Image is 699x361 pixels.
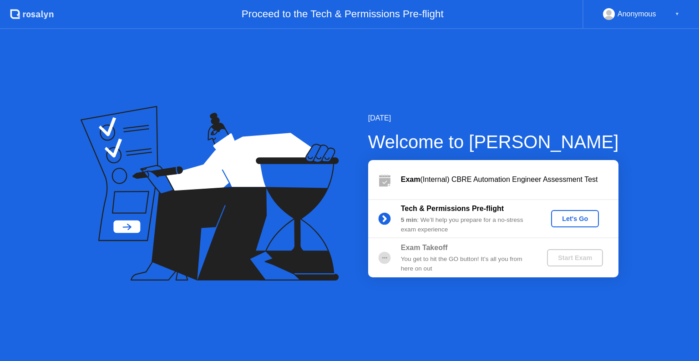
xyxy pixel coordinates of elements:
div: ▼ [675,8,679,20]
div: [DATE] [368,113,619,124]
div: : We’ll help you prepare for a no-stress exam experience [401,216,532,234]
div: Anonymous [618,8,656,20]
button: Let's Go [551,210,599,227]
b: 5 min [401,216,417,223]
b: Tech & Permissions Pre-flight [401,205,504,212]
div: Let's Go [555,215,595,222]
b: Exam [401,175,420,183]
div: Welcome to [PERSON_NAME] [368,128,619,155]
button: Start Exam [547,249,603,266]
b: Exam Takeoff [401,244,448,251]
div: (Internal) CBRE Automation Engineer Assessment Test [401,174,618,185]
div: Start Exam [551,254,599,261]
div: You get to hit the GO button! It’s all you from here on out [401,255,532,273]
